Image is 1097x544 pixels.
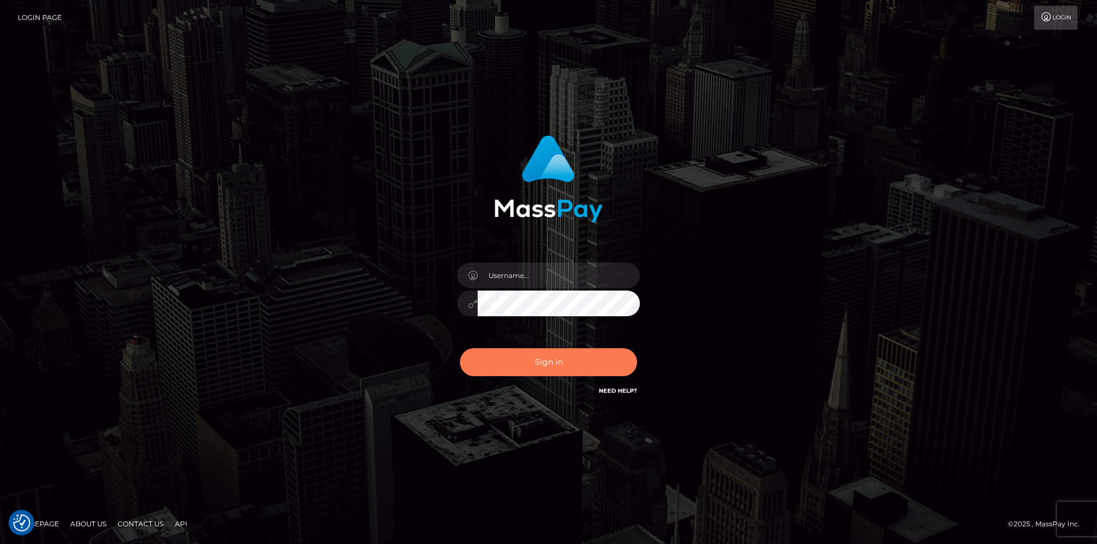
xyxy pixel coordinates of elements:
[170,515,192,533] a: API
[494,135,603,223] img: MassPay Login
[13,514,30,531] img: Revisit consent button
[13,514,30,531] button: Consent Preferences
[66,515,111,533] a: About Us
[1034,6,1078,30] a: Login
[460,348,637,376] button: Sign in
[13,515,63,533] a: Homepage
[599,387,637,394] a: Need Help?
[113,515,168,533] a: Contact Us
[18,6,62,30] a: Login Page
[478,263,640,288] input: Username...
[1008,518,1088,530] div: © 2025 , MassPay Inc.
